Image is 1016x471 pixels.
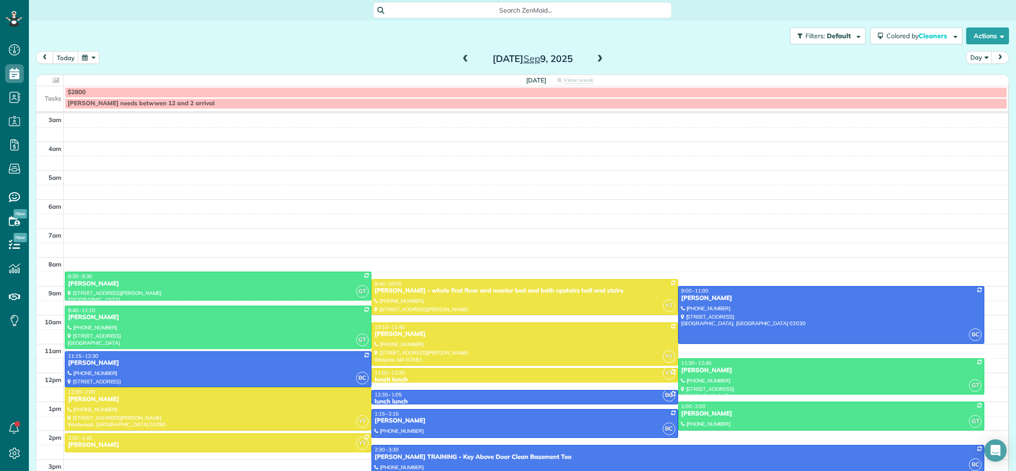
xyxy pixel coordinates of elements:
[356,437,369,450] span: YT
[375,446,399,453] span: 2:30 - 3:30
[48,434,62,441] span: 2pm
[919,32,948,40] span: Cleaners
[785,27,865,44] a: Filters: Default
[68,314,369,321] div: [PERSON_NAME]
[48,463,62,470] span: 3pm
[45,318,62,326] span: 10am
[68,273,92,280] span: 8:30 - 9:30
[991,51,1009,64] button: next
[827,32,851,40] span: Default
[681,287,708,294] span: 9:00 - 11:00
[374,398,675,406] div: lunch lunch
[68,435,92,441] span: 2:05 - 2:45
[870,27,962,44] button: Colored byCleaners
[563,76,593,84] span: View week
[663,423,675,435] span: BC
[356,334,369,346] span: GT
[375,391,402,398] span: 12:35 - 1:05
[526,76,546,84] span: [DATE]
[48,116,62,123] span: 3am
[374,453,982,461] div: [PERSON_NAME] TRAINING - Key Above Door Clean Basement Too
[36,51,54,64] button: prev
[48,260,62,268] span: 8am
[48,203,62,210] span: 6am
[966,27,1009,44] button: Actions
[68,100,214,107] span: [PERSON_NAME] needs betwwen 12 and 2 arrival
[68,389,95,395] span: 12:30 - 2:00
[969,415,982,428] span: GT
[984,439,1007,462] div: Open Intercom Messenger
[375,369,405,376] span: 11:50 - 12:20
[663,389,675,402] span: BC
[356,415,369,428] span: YT
[68,441,369,449] div: [PERSON_NAME]
[68,280,369,288] div: [PERSON_NAME]
[48,232,62,239] span: 7am
[374,417,675,425] div: [PERSON_NAME]
[681,360,712,366] span: 11:30 - 12:45
[68,359,369,367] div: [PERSON_NAME]
[14,209,27,218] span: New
[966,51,992,64] button: Day
[68,353,98,359] span: 11:15 - 12:30
[48,174,62,181] span: 5am
[48,145,62,152] span: 4am
[681,294,982,302] div: [PERSON_NAME]
[45,376,62,383] span: 12pm
[474,54,591,64] h2: [DATE] 9, 2025
[374,287,675,295] div: [PERSON_NAME] - whole first floor and master bed and bath upstairs hall and stairs
[375,280,402,287] span: 8:45 - 10:00
[356,372,369,384] span: BC
[68,307,95,314] span: 9:40 - 11:10
[523,53,540,64] span: Sep
[48,289,62,297] span: 9am
[14,233,27,242] span: New
[375,410,399,417] span: 1:15 - 2:15
[969,328,982,341] span: BC
[375,324,405,330] span: 10:15 - 11:45
[681,403,706,410] span: 1:00 - 2:00
[45,347,62,355] span: 11am
[681,410,982,418] div: [PERSON_NAME]
[969,379,982,392] span: GT
[356,285,369,298] span: GT
[790,27,865,44] button: Filters: Default
[663,350,675,363] span: YT
[886,32,950,40] span: Colored by
[663,300,675,312] span: YT
[805,32,825,40] span: Filters:
[374,376,675,384] div: lunch lunch
[48,405,62,412] span: 1pm
[53,51,79,64] button: today
[681,367,982,375] div: [PERSON_NAME]
[374,330,675,338] div: [PERSON_NAME]
[68,89,86,96] span: $2800
[663,367,675,380] span: YT
[68,396,369,403] div: [PERSON_NAME]
[969,458,982,471] span: BC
